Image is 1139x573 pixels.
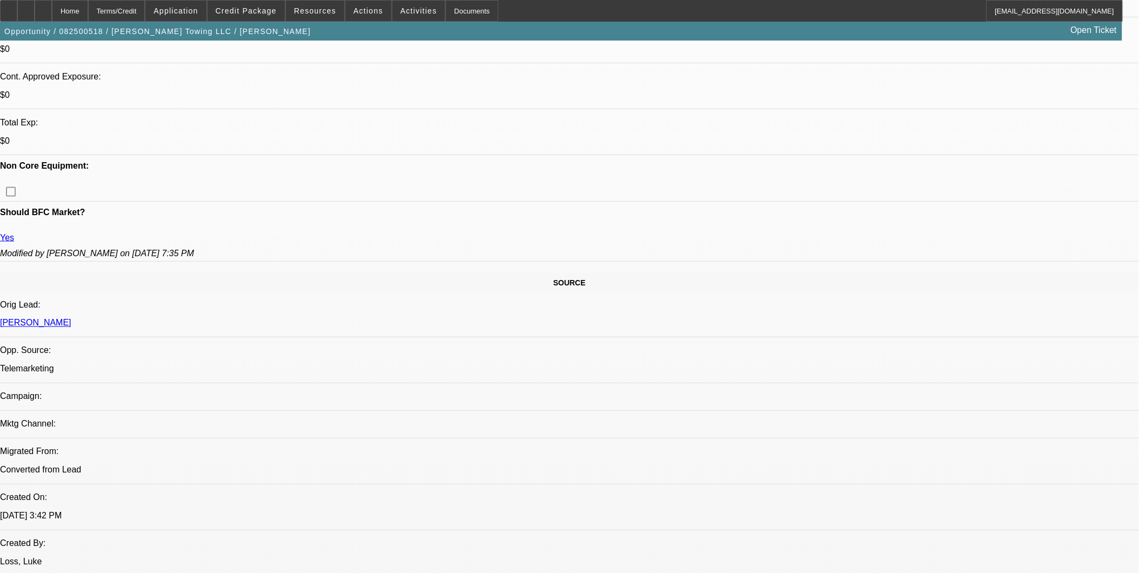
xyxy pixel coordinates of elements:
span: Opportunity / 082500518 / [PERSON_NAME] Towing LLC / [PERSON_NAME] [4,27,311,36]
span: Activities [401,6,437,15]
span: SOURCE [554,278,586,287]
button: Application [145,1,206,21]
button: Resources [286,1,344,21]
button: Credit Package [208,1,285,21]
span: Credit Package [216,6,277,15]
span: Resources [294,6,336,15]
button: Actions [345,1,391,21]
span: Actions [354,6,383,15]
button: Activities [392,1,445,21]
span: Application [154,6,198,15]
a: Open Ticket [1067,21,1121,39]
